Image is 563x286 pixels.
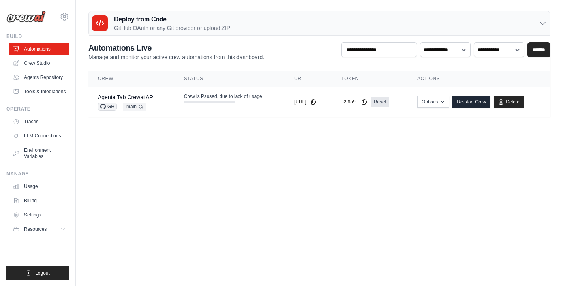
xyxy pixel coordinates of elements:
p: Manage and monitor your active crew automations from this dashboard. [88,53,264,61]
a: Delete [494,96,524,108]
button: Logout [6,266,69,280]
div: Manage [6,171,69,177]
p: GitHub OAuth or any Git provider or upload ZIP [114,24,230,32]
th: Status [175,71,285,87]
a: Usage [9,180,69,193]
a: Settings [9,209,69,221]
button: Options [417,96,449,108]
a: Crew Studio [9,57,69,70]
a: Agente Tab Crewai API [98,94,155,100]
div: Build [6,33,69,40]
span: main [123,103,146,111]
a: Environment Variables [9,144,69,163]
th: URL [285,71,332,87]
h3: Deploy from Code [114,15,230,24]
th: Token [332,71,408,87]
a: LLM Connections [9,130,69,142]
span: GH [98,103,117,111]
span: Resources [24,226,47,232]
a: Billing [9,194,69,207]
span: Crew is Paused, due to lack of usage [184,93,262,100]
span: Logout [35,270,50,276]
a: Traces [9,115,69,128]
div: Operate [6,106,69,112]
a: Reset [371,97,389,107]
button: Resources [9,223,69,235]
h2: Automations Live [88,42,264,53]
button: c2f6a9... [342,99,368,105]
th: Actions [408,71,550,87]
a: Agents Repository [9,71,69,84]
th: Crew [88,71,175,87]
img: Logo [6,11,46,23]
a: Tools & Integrations [9,85,69,98]
a: Automations [9,43,69,55]
a: Re-start Crew [452,96,490,108]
